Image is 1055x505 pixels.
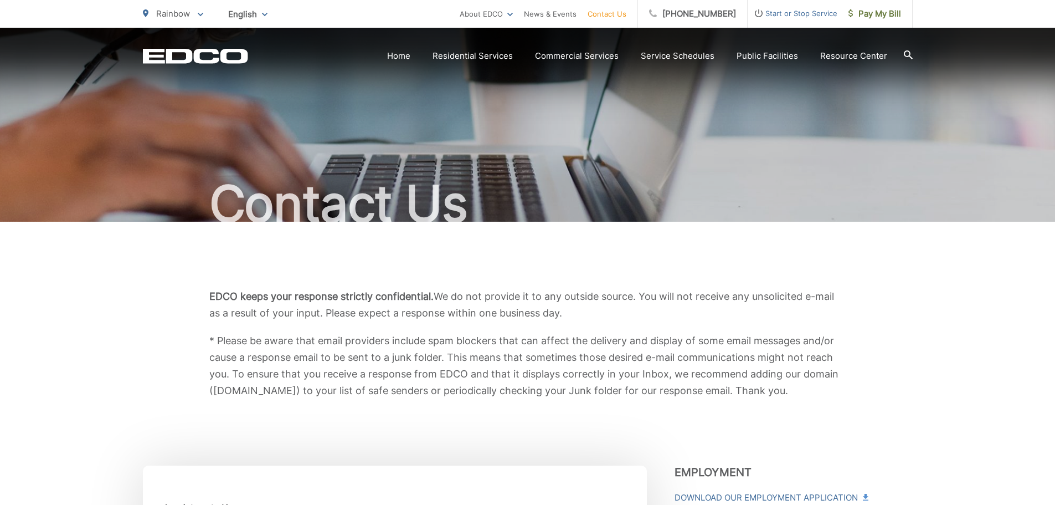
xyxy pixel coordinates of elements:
[535,49,619,63] a: Commercial Services
[220,4,276,24] span: English
[209,288,846,322] p: We do not provide it to any outside source. You will not receive any unsolicited e-mail as a resu...
[433,49,513,63] a: Residential Services
[460,7,513,21] a: About EDCO
[143,176,913,232] h1: Contact Us
[209,290,434,302] b: EDCO keeps your response strictly confidential.
[641,49,714,63] a: Service Schedules
[737,49,798,63] a: Public Facilities
[588,7,626,21] a: Contact Us
[156,8,190,19] span: Rainbow
[675,466,913,479] h3: Employment
[143,48,248,64] a: EDCD logo. Return to the homepage.
[848,7,901,21] span: Pay My Bill
[387,49,410,63] a: Home
[675,491,867,504] a: Download Our Employment Application
[524,7,577,21] a: News & Events
[209,333,846,399] p: * Please be aware that email providers include spam blockers that can affect the delivery and dis...
[820,49,887,63] a: Resource Center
